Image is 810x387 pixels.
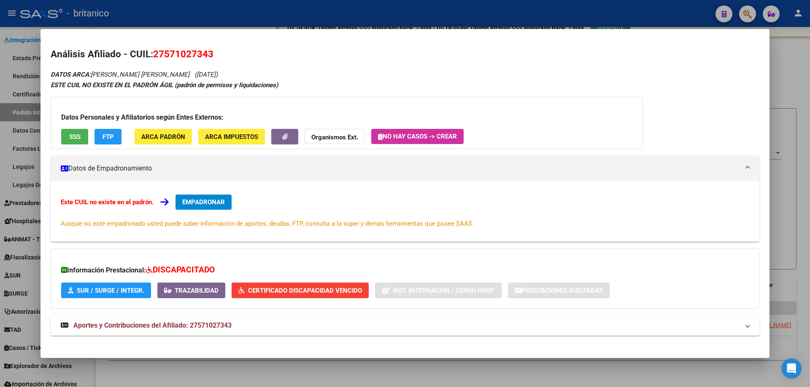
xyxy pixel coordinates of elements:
button: Organismos Ext. [305,129,365,144]
button: ARCA Padrón [135,129,192,144]
span: SUR / SURGE / INTEGR. [77,287,144,294]
strong: ESTE CUIL NO EXISTE EN EL PADRÓN ÁGIL (padrón de permisos y liquidaciones) [51,81,278,89]
h3: Información Prestacional: [61,264,749,276]
span: [PERSON_NAME] [PERSON_NAME] [51,71,189,78]
span: Aportes y Contribuciones del Afiliado: 27571027343 [73,321,232,329]
strong: Este CUIL no existe en el padrón. [61,198,154,206]
h2: Análisis Afiliado - CUIL: [51,47,759,61]
span: EMPADRONAR [182,198,225,206]
button: Prestaciones Auditadas [508,283,610,298]
span: Aunque no esté empadronado usted puede saber información de aportes, deudas, FTP, consulta a la s... [61,220,474,227]
button: No hay casos -> Crear [371,129,464,144]
button: FTP [94,129,121,144]
span: No hay casos -> Crear [378,133,457,140]
button: SSS [61,129,88,144]
span: 27571027343 [153,48,213,59]
button: EMPADRONAR [175,195,232,210]
button: ARCA Impuestos [198,129,265,144]
button: Trazabilidad [157,283,225,298]
span: ARCA Padrón [141,133,185,141]
span: ([DATE]) [194,71,218,78]
h3: Datos Personales y Afiliatorios según Entes Externos: [61,112,632,123]
mat-expansion-panel-header: Aportes y Contribuciones del Afiliado: 27571027343 [51,315,759,336]
button: Not. Internacion / Censo Hosp. [375,283,502,298]
div: Datos de Empadronamiento [51,181,759,242]
span: Trazabilidad [175,287,219,294]
button: SUR / SURGE / INTEGR. [61,283,151,298]
span: Certificado Discapacidad Vencido [248,287,362,294]
span: Prestaciones Auditadas [522,287,603,294]
span: FTP [103,133,114,141]
mat-expansion-panel-header: Datos de Empadronamiento [51,156,759,181]
strong: DATOS ARCA: [51,71,91,78]
span: DISCAPACITADO [153,265,215,275]
strong: Organismos Ext. [311,133,358,141]
div: Open Intercom Messenger [781,358,802,379]
span: SSS [69,133,81,141]
button: Certificado Discapacidad Vencido [232,283,369,298]
mat-panel-title: Datos de Empadronamiento [61,163,739,173]
span: Not. Internacion / Censo Hosp. [393,287,495,294]
span: ARCA Impuestos [205,133,258,141]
